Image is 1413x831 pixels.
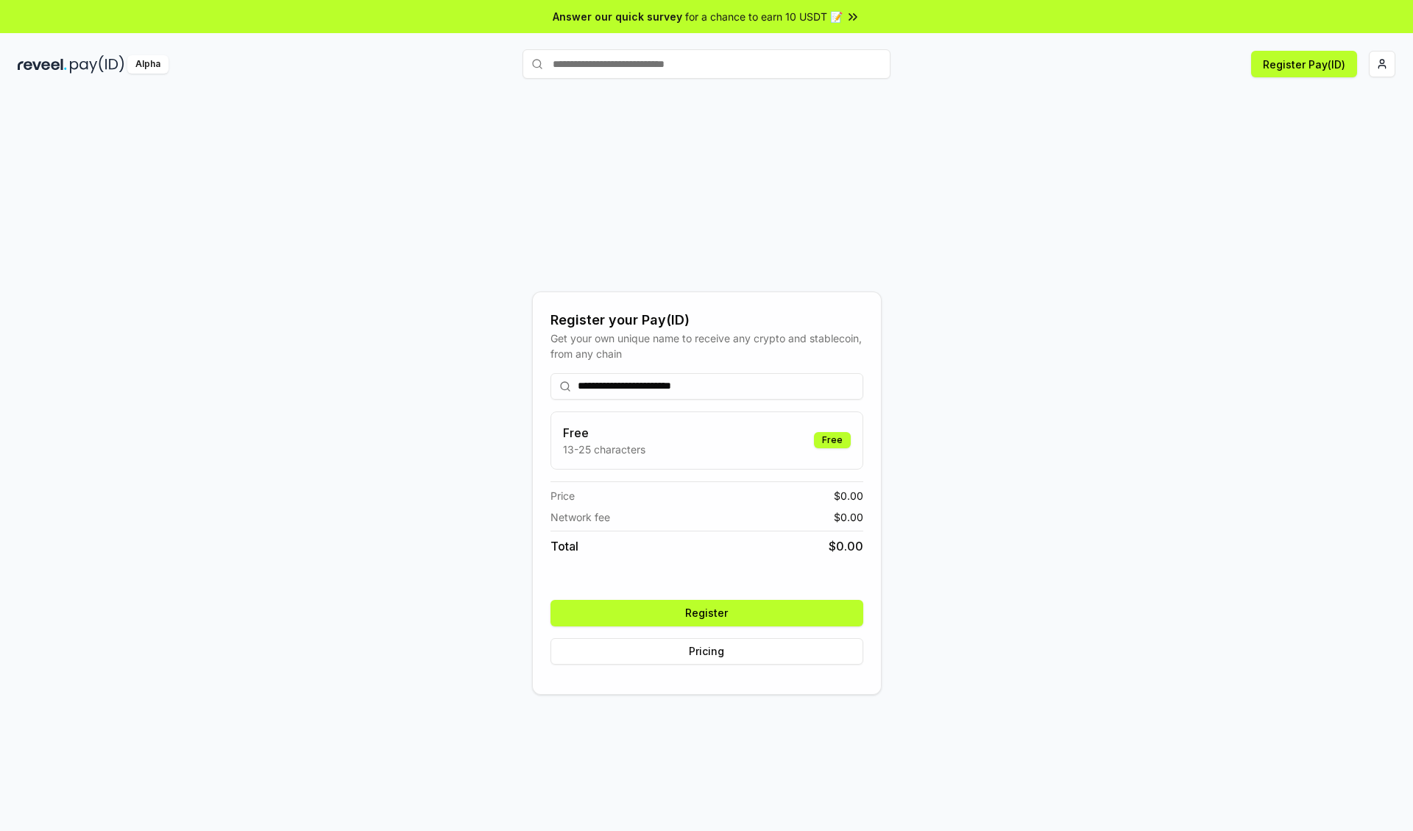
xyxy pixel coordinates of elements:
[70,55,124,74] img: pay_id
[550,509,610,525] span: Network fee
[550,310,863,330] div: Register your Pay(ID)
[834,509,863,525] span: $ 0.00
[550,600,863,626] button: Register
[127,55,169,74] div: Alpha
[563,442,645,457] p: 13-25 characters
[550,330,863,361] div: Get your own unique name to receive any crypto and stablecoin, from any chain
[550,488,575,503] span: Price
[550,537,578,555] span: Total
[685,9,843,24] span: for a chance to earn 10 USDT 📝
[834,488,863,503] span: $ 0.00
[814,432,851,448] div: Free
[553,9,682,24] span: Answer our quick survey
[18,55,67,74] img: reveel_dark
[829,537,863,555] span: $ 0.00
[550,638,863,665] button: Pricing
[563,424,645,442] h3: Free
[1251,51,1357,77] button: Register Pay(ID)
